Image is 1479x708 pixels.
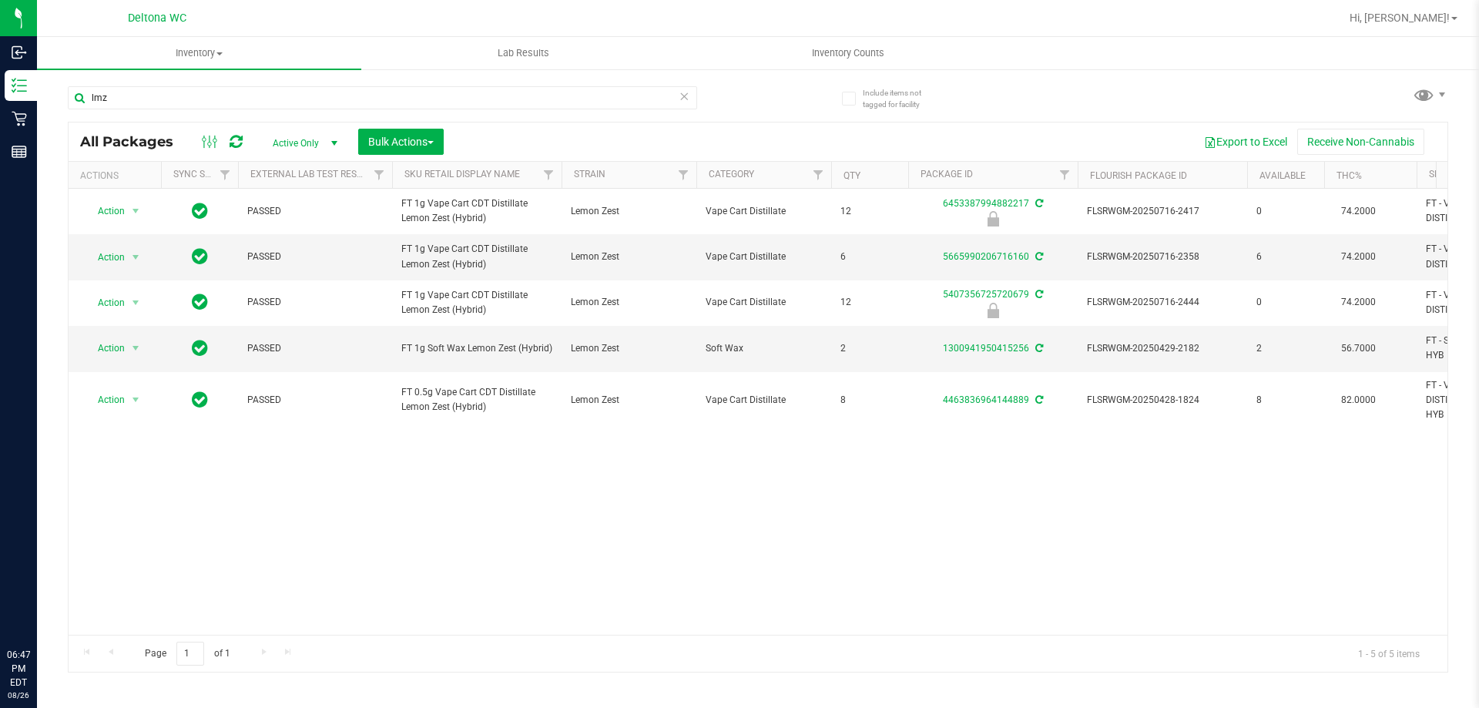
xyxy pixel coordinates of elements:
a: Filter [367,162,392,188]
span: Inventory [37,46,361,60]
inline-svg: Inbound [12,45,27,60]
a: Sync Status [173,169,233,180]
a: Flourish Package ID [1090,170,1187,181]
div: Newly Received [906,303,1080,318]
span: FLSRWGM-20250429-2182 [1087,341,1238,356]
span: FLSRWGM-20250716-2358 [1087,250,1238,264]
span: 6 [840,250,899,264]
span: Vape Cart Distillate [706,250,822,264]
span: select [126,337,146,359]
span: PASSED [247,250,383,264]
span: FT 1g Vape Cart CDT Distillate Lemon Zest (Hybrid) [401,196,552,226]
input: Search Package ID, Item Name, SKU, Lot or Part Number... [68,86,697,109]
span: Action [84,337,126,359]
span: 82.0000 [1333,389,1383,411]
span: 1 - 5 of 5 items [1346,642,1432,665]
span: Inventory Counts [791,46,905,60]
span: Lemon Zest [571,250,687,264]
div: Actions [80,170,155,181]
button: Export to Excel [1194,129,1297,155]
a: Qty [843,170,860,181]
a: Inventory Counts [686,37,1010,69]
a: 5665990206716160 [943,251,1029,262]
span: FT 0.5g Vape Cart CDT Distillate Lemon Zest (Hybrid) [401,385,552,414]
span: Clear [679,86,689,106]
a: 4463836964144889 [943,394,1029,405]
span: 6 [1256,250,1315,264]
inline-svg: Retail [12,111,27,126]
a: Available [1259,170,1306,181]
span: 2 [840,341,899,356]
span: 74.2000 [1333,200,1383,223]
span: Bulk Actions [368,136,434,148]
span: Hi, [PERSON_NAME]! [1350,12,1450,24]
a: Inventory [37,37,361,69]
span: Action [84,292,126,314]
a: THC% [1336,170,1362,181]
span: PASSED [247,393,383,408]
span: In Sync [192,246,208,267]
span: Lemon Zest [571,295,687,310]
a: Filter [671,162,696,188]
a: 1300941950415256 [943,343,1029,354]
span: PASSED [247,204,383,219]
span: Sync from Compliance System [1033,394,1043,405]
span: 74.2000 [1333,246,1383,268]
span: Soft Wax [706,341,822,356]
span: Lab Results [477,46,570,60]
span: 2 [1256,341,1315,356]
span: Action [84,247,126,268]
span: select [126,292,146,314]
span: FT 1g Vape Cart CDT Distillate Lemon Zest (Hybrid) [401,242,552,271]
span: All Packages [80,133,189,150]
span: Page of 1 [132,642,243,666]
a: Package ID [921,169,973,180]
a: External Lab Test Result [250,169,371,180]
a: Filter [1052,162,1078,188]
a: Filter [213,162,238,188]
span: FT 1g Soft Wax Lemon Zest (Hybrid) [401,341,552,356]
a: 6453387994882217 [943,198,1029,209]
span: In Sync [192,389,208,411]
span: 56.7000 [1333,337,1383,360]
span: Sync from Compliance System [1033,251,1043,262]
a: Lab Results [361,37,686,69]
a: Category [709,169,754,180]
span: Lemon Zest [571,204,687,219]
span: In Sync [192,200,208,222]
p: 08/26 [7,690,30,701]
span: 74.2000 [1333,291,1383,314]
span: FT 1g Vape Cart CDT Distillate Lemon Zest (Hybrid) [401,288,552,317]
span: PASSED [247,341,383,356]
iframe: Resource center [15,585,62,631]
span: Sync from Compliance System [1033,343,1043,354]
span: Sync from Compliance System [1033,198,1043,209]
span: PASSED [247,295,383,310]
span: select [126,247,146,268]
span: 12 [840,295,899,310]
a: Strain [574,169,605,180]
button: Bulk Actions [358,129,444,155]
span: Deltona WC [128,12,186,25]
span: Include items not tagged for facility [863,87,940,110]
span: FLSRWGM-20250716-2444 [1087,295,1238,310]
a: 5407356725720679 [943,289,1029,300]
span: In Sync [192,337,208,359]
a: SKU Name [1429,169,1475,180]
inline-svg: Inventory [12,78,27,93]
div: Newly Received [906,211,1080,226]
span: 0 [1256,204,1315,219]
span: select [126,389,146,411]
span: 8 [840,393,899,408]
span: Vape Cart Distillate [706,295,822,310]
p: 06:47 PM EDT [7,648,30,690]
a: Filter [536,162,562,188]
a: Sku Retail Display Name [404,169,520,180]
span: Action [84,200,126,222]
span: Vape Cart Distillate [706,393,822,408]
inline-svg: Reports [12,144,27,159]
span: Sync from Compliance System [1033,289,1043,300]
span: Action [84,389,126,411]
a: Filter [806,162,831,188]
span: 0 [1256,295,1315,310]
